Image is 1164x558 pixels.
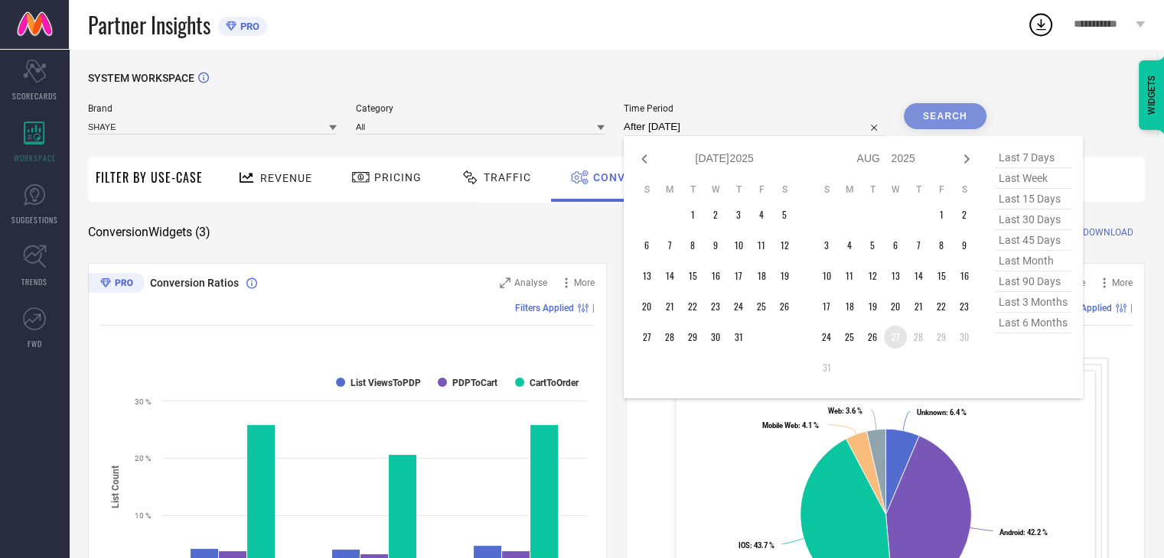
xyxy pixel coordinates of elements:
span: Revenue [260,172,312,184]
td: Mon Aug 04 2025 [838,234,861,257]
text: List ViewsToPDP [351,378,421,388]
td: Thu Jul 10 2025 [727,234,750,257]
span: More [1112,277,1133,288]
span: | [1130,303,1133,313]
text: : 43.7 % [739,541,774,550]
td: Wed Jul 23 2025 [704,295,727,318]
td: Fri Aug 08 2025 [930,234,953,257]
td: Mon Aug 11 2025 [838,264,861,287]
td: Tue Jul 15 2025 [681,264,704,287]
td: Wed Jul 02 2025 [704,203,727,226]
td: Thu Aug 28 2025 [907,326,930,349]
td: Mon Aug 18 2025 [838,295,861,318]
span: | [592,303,595,313]
span: Conversion Ratios [150,277,239,289]
span: last week [995,168,1071,189]
span: last 6 months [995,313,1071,333]
td: Thu Jul 03 2025 [727,203,750,226]
span: Analyse [514,277,547,288]
td: Fri Aug 15 2025 [930,264,953,287]
text: : 4.1 % [762,421,819,430]
th: Saturday [773,183,796,196]
th: Tuesday [681,183,704,196]
span: last 45 days [995,230,1071,251]
td: Fri Aug 22 2025 [930,295,953,318]
td: Sun Jul 27 2025 [635,326,658,349]
td: Sun Aug 10 2025 [815,264,838,287]
span: Pricing [374,171,422,183]
td: Thu Aug 21 2025 [907,295,930,318]
th: Friday [750,183,773,196]
tspan: Web [828,407,842,415]
span: last 90 days [995,271,1071,292]
span: WORKSPACE [14,152,56,164]
td: Sat Aug 23 2025 [953,295,976,318]
span: TRENDS [21,276,47,287]
th: Sunday [815,183,838,196]
tspan: Unknown [917,408,946,417]
th: Saturday [953,183,976,196]
td: Sun Jul 20 2025 [635,295,658,318]
th: Monday [658,183,681,196]
td: Mon Aug 25 2025 [838,326,861,349]
input: Select time period [624,118,885,136]
span: last 3 months [995,292,1071,313]
th: Thursday [727,183,750,196]
span: last 30 days [995,209,1071,230]
td: Mon Jul 14 2025 [658,264,681,287]
div: Next month [957,150,976,168]
span: last 15 days [995,189,1071,209]
td: Fri Jul 25 2025 [750,295,773,318]
td: Thu Jul 17 2025 [727,264,750,287]
text: : 6.4 % [917,408,967,417]
span: Filters Applied [515,303,574,313]
td: Fri Aug 01 2025 [930,203,953,226]
td: Tue Jul 01 2025 [681,203,704,226]
td: Sat Aug 02 2025 [953,203,976,226]
text: PDPToCart [452,378,497,388]
span: Filter By Use-Case [96,168,203,187]
th: Sunday [635,183,658,196]
td: Tue Jul 29 2025 [681,326,704,349]
td: Tue Aug 26 2025 [861,326,884,349]
span: last 7 days [995,148,1071,168]
td: Wed Aug 27 2025 [884,326,907,349]
tspan: List Count [110,465,121,508]
td: Sun Aug 24 2025 [815,326,838,349]
th: Thursday [907,183,930,196]
th: Monday [838,183,861,196]
td: Sun Aug 17 2025 [815,295,838,318]
svg: Zoom [500,277,510,288]
span: SCORECARDS [12,90,57,102]
text: 20 % [135,454,151,462]
td: Tue Aug 19 2025 [861,295,884,318]
th: Wednesday [704,183,727,196]
td: Fri Jul 18 2025 [750,264,773,287]
tspan: Mobile Web [762,421,798,430]
div: Premium [88,273,145,296]
td: Sun Jul 13 2025 [635,264,658,287]
td: Thu Jul 31 2025 [727,326,750,349]
td: Tue Aug 12 2025 [861,264,884,287]
text: : 42.2 % [999,528,1048,537]
td: Sat Jul 19 2025 [773,264,796,287]
td: Sun Jul 06 2025 [635,234,658,257]
td: Sat Jul 05 2025 [773,203,796,226]
span: Partner Insights [88,9,210,41]
span: DOWNLOAD [1083,225,1133,240]
span: SUGGESTIONS [11,214,58,225]
span: Category [356,103,605,114]
text: 10 % [135,511,151,520]
td: Mon Jul 28 2025 [658,326,681,349]
td: Tue Jul 08 2025 [681,234,704,257]
td: Tue Jul 22 2025 [681,295,704,318]
div: Previous month [635,150,654,168]
td: Wed Aug 20 2025 [884,295,907,318]
td: Thu Jul 24 2025 [727,295,750,318]
td: Sun Aug 03 2025 [815,234,838,257]
td: Mon Jul 07 2025 [658,234,681,257]
td: Wed Aug 06 2025 [884,234,907,257]
tspan: Android [999,528,1023,537]
text: CartToOrder [530,378,579,388]
th: Friday [930,183,953,196]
